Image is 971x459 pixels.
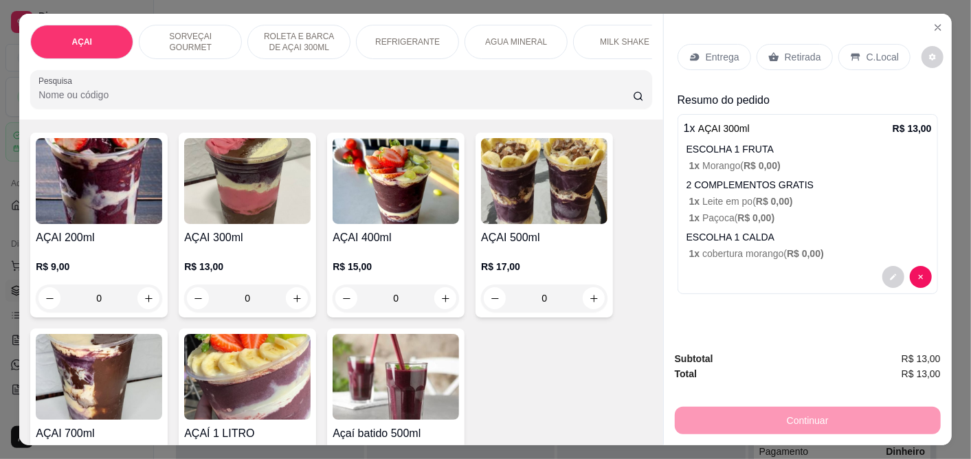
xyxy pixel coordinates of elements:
[333,260,459,273] p: R$ 15,00
[38,75,77,87] label: Pesquisa
[689,247,932,260] p: cobertura morango (
[333,334,459,420] img: product-image
[689,196,702,207] span: 1 x
[38,88,633,102] input: Pesquisa
[687,230,932,244] p: ESCOLHA 1 CALDA
[481,138,607,224] img: product-image
[684,120,750,137] p: 1 x
[689,212,702,223] span: 1 x
[481,229,607,246] h4: AÇAI 500ml
[867,50,899,64] p: C.Local
[333,425,459,442] h4: Açaí batido 500ml
[36,138,162,224] img: product-image
[687,178,932,192] p: 2 COMPLEMENTOS GRATIS
[787,248,824,259] span: R$ 0,00 )
[72,36,92,47] p: AÇAI
[36,229,162,246] h4: AÇAI 200ml
[902,366,941,381] span: R$ 13,00
[675,368,697,379] strong: Total
[485,36,547,47] p: AGUA MINERAL
[184,138,311,224] img: product-image
[882,266,904,288] button: decrease-product-quantity
[675,353,713,364] strong: Subtotal
[36,334,162,420] img: product-image
[689,211,932,225] p: Paçoca (
[689,160,702,171] span: 1 x
[922,46,944,68] button: decrease-product-quantity
[689,159,932,172] p: Morango (
[689,194,932,208] p: Leite em po (
[600,36,649,47] p: MILK SHAKE
[36,260,162,273] p: R$ 9,00
[150,31,230,53] p: SORVEÇAI GOURMET
[333,229,459,246] h4: AÇAI 400ml
[902,351,941,366] span: R$ 13,00
[927,16,949,38] button: Close
[785,50,821,64] p: Retirada
[744,160,781,171] span: R$ 0,00 )
[689,248,702,259] span: 1 x
[738,212,775,223] span: R$ 0,00 )
[481,260,607,273] p: R$ 17,00
[184,425,311,442] h4: AÇAÍ 1 LITRO
[910,266,932,288] button: decrease-product-quantity
[687,142,932,156] p: ESCOLHA 1 FRUTA
[893,122,932,135] p: R$ 13,00
[36,425,162,442] h4: AÇAI 700ml
[184,334,311,420] img: product-image
[698,123,750,134] span: AÇAI 300ml
[706,50,739,64] p: Entrega
[678,92,938,109] p: Resumo do pedido
[756,196,793,207] span: R$ 0,00 )
[375,36,440,47] p: REFRIGERANTE
[333,138,459,224] img: product-image
[184,229,311,246] h4: AÇAI 300ml
[259,31,339,53] p: ROLETA E BARCA DE AÇAI 300ML
[184,260,311,273] p: R$ 13,00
